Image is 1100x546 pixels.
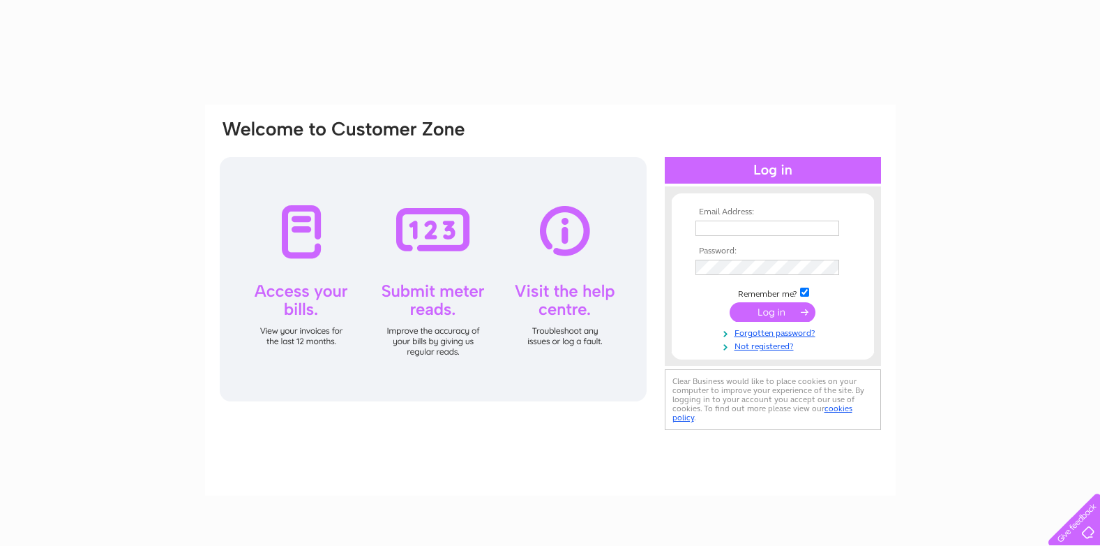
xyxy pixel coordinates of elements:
input: Submit [730,302,815,322]
a: Not registered? [695,339,854,352]
a: Forgotten password? [695,325,854,339]
td: Remember me? [692,286,854,300]
div: Clear Business would like to place cookies on your computer to improve your experience of the sit... [665,369,881,430]
a: cookies policy [672,404,852,422]
th: Password: [692,246,854,256]
th: Email Address: [692,207,854,217]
